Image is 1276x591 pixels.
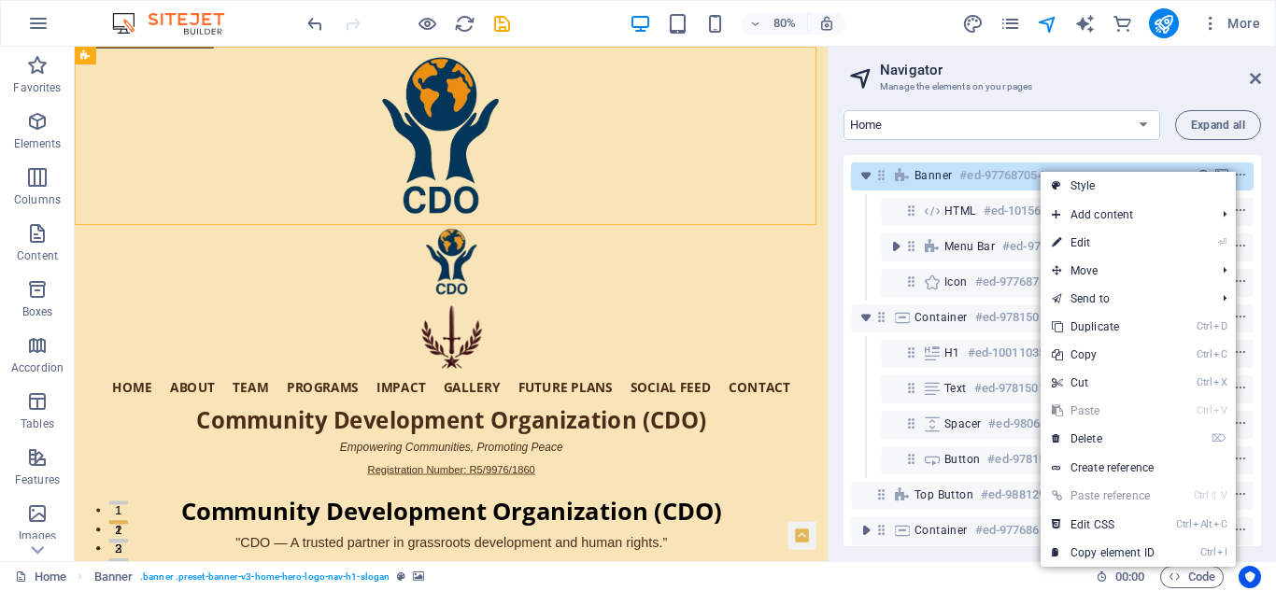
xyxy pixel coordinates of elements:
[1200,546,1215,558] i: Ctrl
[1041,425,1166,453] a: ⌦Delete
[1002,235,1086,258] h6: #ed-977687056
[413,571,424,582] i: This element contains a background
[1193,518,1212,530] i: Alt
[1160,566,1224,588] button: Code
[19,528,57,543] p: Images
[1000,13,1021,35] i: Pages (Ctrl+Alt+S)
[959,164,1043,187] h6: #ed-977687054
[1112,13,1133,35] i: Commerce
[1213,376,1226,388] i: X
[1041,511,1166,539] a: CtrlAltCEdit CSS
[1231,164,1250,187] button: context-menu
[491,13,513,35] i: Save (Ctrl+S)
[1191,120,1245,131] span: Expand all
[1041,539,1166,567] a: CtrlICopy element ID
[981,484,1065,506] h6: #ed-988129362
[1041,482,1166,510] a: Ctrl⇧VPaste reference
[1239,566,1261,588] button: Usercentrics
[1217,546,1226,558] i: I
[1197,348,1212,360] i: Ctrl
[1231,200,1250,222] button: context-menu
[770,12,800,35] h6: 80%
[1128,570,1131,584] span: :
[944,452,980,467] span: Button
[1213,404,1226,416] i: V
[1041,454,1236,482] a: Create reference
[416,12,438,35] button: Click here to leave preview mode and continue editing
[1218,236,1226,248] i: ⏎
[1231,271,1250,293] button: context-menu
[944,239,995,254] span: Menu Bar
[1112,12,1134,35] button: commerce
[1041,313,1166,341] a: CtrlDDuplicate
[975,271,1059,293] h6: #ed-977687078
[1096,566,1145,588] h6: Session time
[944,381,967,396] span: Text
[855,164,877,187] button: toggle-expand
[1041,397,1166,425] a: CtrlVPaste
[1041,369,1166,397] a: CtrlXCut
[1201,14,1260,33] span: More
[140,566,390,588] span: . banner .preset-banner-v3-home-hero-logo-nav-h1-slogan
[855,306,877,329] button: toggle-expand
[1149,8,1179,38] button: publish
[1231,342,1250,364] button: context-menu
[94,566,134,588] span: Click to select. Double-click to edit
[1194,164,1212,187] button: preset
[17,248,58,263] p: Content
[855,519,877,542] button: toggle-expand
[742,12,808,35] button: 80%
[14,136,62,151] p: Elements
[15,223,927,540] div: Hero Banner
[1041,341,1166,369] a: CtrlCCopy
[1074,12,1097,35] button: text_generator
[880,62,1261,78] h2: Navigator
[15,566,66,588] a: Click to cancel selection. Double-click to open Pages
[304,12,326,35] button: undo
[43,568,66,572] button: 1
[107,12,248,35] img: Editor Logo
[94,566,425,588] nav: breadcrumb
[305,13,326,35] i: Undo: Delete HTML (Ctrl+Z)
[21,416,54,431] p: Tables
[1115,566,1144,588] span: 00 00
[880,78,1224,95] h3: Manage the elements on your pages
[1231,413,1250,435] button: context-menu
[453,12,475,35] button: reload
[1169,566,1215,588] span: Code
[1041,172,1236,200] a: Style
[1213,518,1226,530] i: C
[454,13,475,35] i: Reload page
[1197,404,1212,416] i: Ctrl
[1231,235,1250,258] button: context-menu
[988,413,1072,435] h6: #ed-980603062
[818,15,835,32] i: On resize automatically adjust zoom level to fit chosen device.
[944,416,981,431] span: Spacer
[15,472,60,487] p: Features
[397,571,405,582] i: This element is a customizable preset
[1197,320,1212,332] i: Ctrl
[914,168,952,183] span: Banner
[1231,306,1250,329] button: context-menu
[962,13,984,35] i: Design (Ctrl+Alt+Y)
[975,306,1059,329] h6: #ed-978150112
[1037,12,1059,35] button: navigator
[968,342,1058,364] h6: #ed-1001103537
[1041,229,1166,257] a: ⏎Edit
[914,310,968,325] span: Container
[962,12,985,35] button: design
[1175,110,1261,140] button: Expand all
[1194,489,1209,501] i: Ctrl
[1231,484,1250,506] button: context-menu
[987,448,1071,471] h6: #ed-978154572
[1041,257,1208,285] span: Move
[11,360,64,375] p: Accordion
[1212,432,1226,444] i: ⌦
[975,519,1059,542] h6: #ed-977686876
[944,274,968,289] span: Icon
[1074,13,1096,35] i: AI Writer
[914,523,968,538] span: Container
[984,200,1074,222] h6: #ed-1015629376
[944,345,960,360] span: H1
[1153,13,1174,35] i: Publish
